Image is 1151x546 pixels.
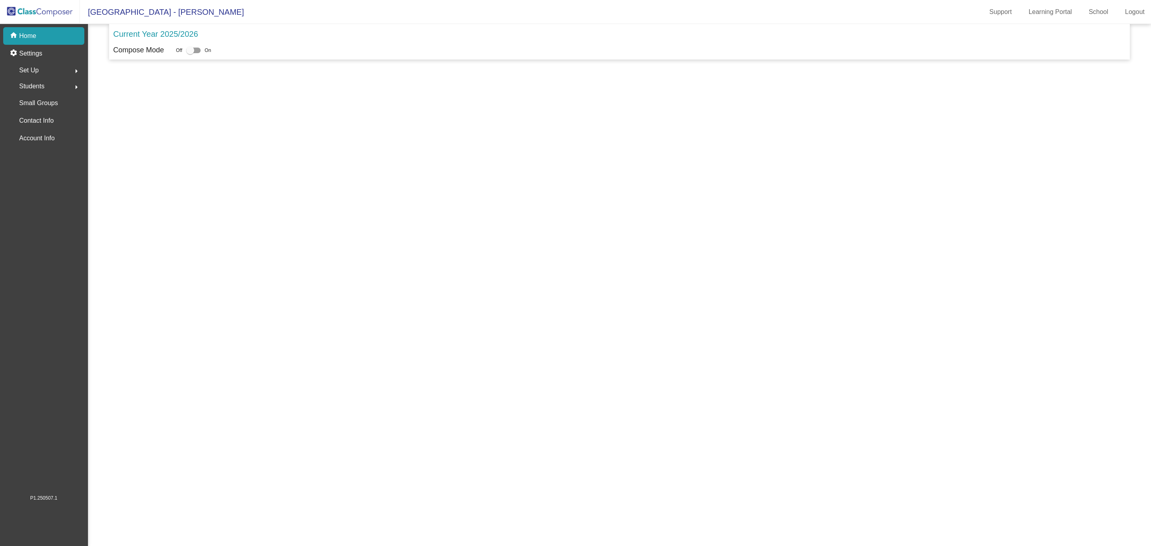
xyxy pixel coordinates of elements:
[1119,6,1151,18] a: Logout
[19,31,36,41] p: Home
[19,133,55,144] p: Account Info
[19,115,54,126] p: Contact Info
[19,98,58,109] p: Small Groups
[10,49,19,58] mat-icon: settings
[72,66,81,76] mat-icon: arrow_right
[80,6,244,18] span: [GEOGRAPHIC_DATA] - [PERSON_NAME]
[72,82,81,92] mat-icon: arrow_right
[113,28,198,40] p: Current Year 2025/2026
[113,45,164,56] p: Compose Mode
[10,31,19,41] mat-icon: home
[19,65,39,76] span: Set Up
[19,49,42,58] p: Settings
[205,47,211,54] span: On
[1022,6,1079,18] a: Learning Portal
[1082,6,1115,18] a: School
[176,47,182,54] span: Off
[19,81,44,92] span: Students
[983,6,1018,18] a: Support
